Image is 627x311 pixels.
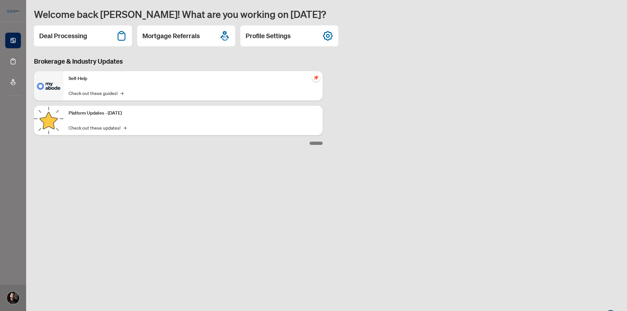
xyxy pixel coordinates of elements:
span: → [123,124,126,131]
img: Profile Icon [7,292,19,304]
h2: Mortgage Referrals [142,31,200,40]
span: → [120,89,123,97]
p: Self-Help [69,75,317,82]
p: Platform Updates - [DATE] [69,110,317,117]
a: Check out these guides!→ [69,89,123,97]
h2: Deal Processing [39,31,87,40]
h2: Profile Settings [246,31,291,40]
span: pushpin [312,74,320,82]
img: logo [5,8,21,15]
h3: Brokerage & Industry Updates [34,57,323,66]
h1: Welcome back [PERSON_NAME]! What are you working on [DATE]? [34,8,619,20]
img: Platform Updates - September 16, 2025 [34,106,63,135]
a: Check out these updates!→ [69,124,126,131]
img: Self-Help [34,71,63,101]
button: Open asap [601,288,620,308]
